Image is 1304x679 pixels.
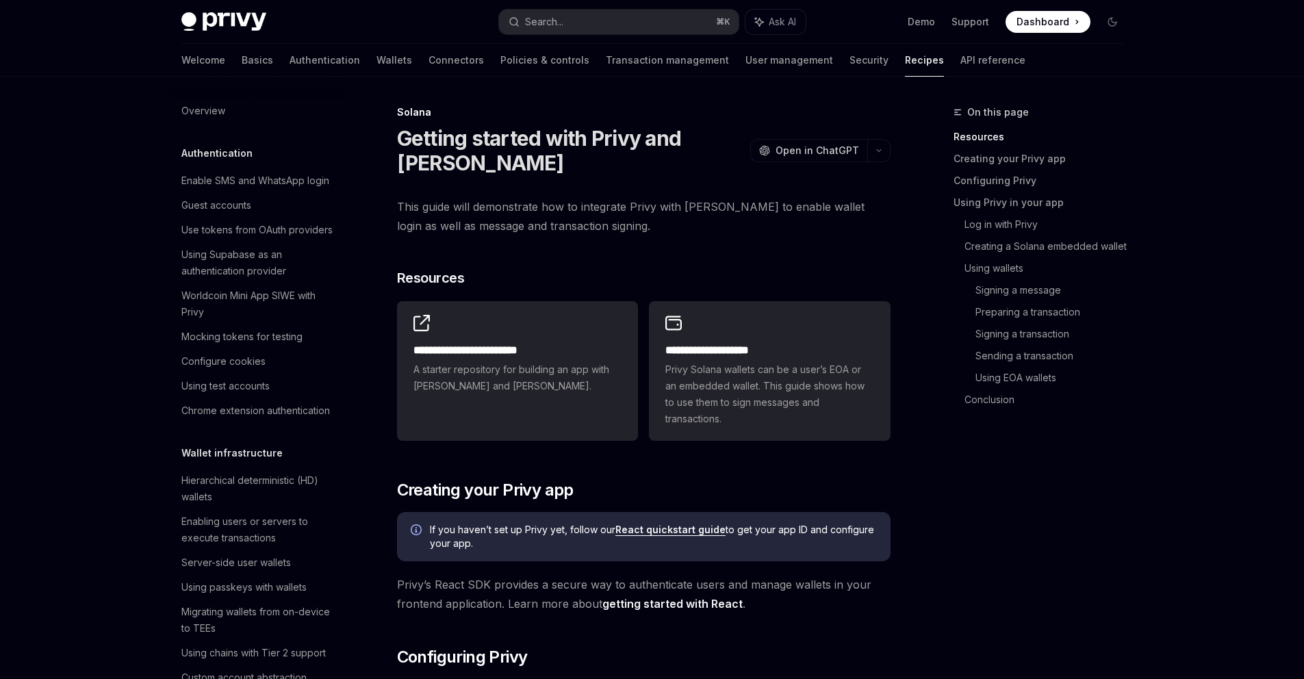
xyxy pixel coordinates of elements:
a: Connectors [429,44,484,77]
span: This guide will demonstrate how to integrate Privy with [PERSON_NAME] to enable wallet login as w... [397,197,891,235]
span: Privy’s React SDK provides a secure way to authenticate users and manage wallets in your frontend... [397,575,891,613]
div: Chrome extension authentication [181,402,330,419]
h5: Wallet infrastructure [181,445,283,461]
a: Enable SMS and WhatsApp login [170,168,346,193]
a: getting started with React [602,597,743,611]
div: Use tokens from OAuth providers [181,222,333,238]
div: Configure cookies [181,353,266,370]
a: Using passkeys with wallets [170,575,346,600]
span: A starter repository for building an app with [PERSON_NAME] and [PERSON_NAME]. [413,361,622,394]
div: Using Supabase as an authentication provider [181,246,337,279]
a: Welcome [181,44,225,77]
a: Recipes [905,44,944,77]
h5: Authentication [181,145,253,162]
span: Open in ChatGPT [776,144,859,157]
div: Worldcoin Mini App SIWE with Privy [181,287,337,320]
button: Open in ChatGPT [750,139,867,162]
a: Policies & controls [500,44,589,77]
div: Using chains with Tier 2 support [181,645,326,661]
span: Ask AI [769,15,796,29]
a: Conclusion [964,389,1134,411]
a: Using test accounts [170,374,346,398]
a: Wallets [376,44,412,77]
span: On this page [967,104,1029,120]
a: User management [745,44,833,77]
div: Hierarchical deterministic (HD) wallets [181,472,337,505]
a: Using Supabase as an authentication provider [170,242,346,283]
a: Using EOA wallets [975,367,1134,389]
a: Configure cookies [170,349,346,374]
button: Ask AI [745,10,806,34]
a: **** **** **** *****Privy Solana wallets can be a user’s EOA or an embedded wallet. This guide sh... [649,301,890,441]
a: Dashboard [1006,11,1090,33]
a: API reference [960,44,1025,77]
button: Toggle dark mode [1101,11,1123,33]
div: Enable SMS and WhatsApp login [181,172,329,189]
a: Server-side user wallets [170,550,346,575]
a: Overview [170,99,346,123]
a: Hierarchical deterministic (HD) wallets [170,468,346,509]
a: Sending a transaction [975,345,1134,367]
button: Search...⌘K [499,10,739,34]
span: Privy Solana wallets can be a user’s EOA or an embedded wallet. This guide shows how to use them ... [665,361,873,427]
a: Guest accounts [170,193,346,218]
a: Configuring Privy [954,170,1134,192]
a: Support [951,15,989,29]
a: Mocking tokens for testing [170,324,346,349]
a: React quickstart guide [615,524,726,536]
h1: Getting started with Privy and [PERSON_NAME] [397,126,745,175]
a: Creating your Privy app [954,148,1134,170]
img: dark logo [181,12,266,31]
a: Use tokens from OAuth providers [170,218,346,242]
span: If you haven’t set up Privy yet, follow our to get your app ID and configure your app. [430,523,877,550]
a: Chrome extension authentication [170,398,346,423]
div: Guest accounts [181,197,251,214]
div: Mocking tokens for testing [181,329,303,345]
a: Worldcoin Mini App SIWE with Privy [170,283,346,324]
a: Preparing a transaction [975,301,1134,323]
span: ⌘ K [716,16,730,27]
span: Creating your Privy app [397,479,574,501]
div: Solana [397,105,891,119]
a: Demo [908,15,935,29]
a: Creating a Solana embedded wallet [964,235,1134,257]
a: Resources [954,126,1134,148]
a: Using wallets [964,257,1134,279]
div: Using test accounts [181,378,270,394]
div: Migrating wallets from on-device to TEEs [181,604,337,637]
div: Search... [525,14,563,30]
a: Enabling users or servers to execute transactions [170,509,346,550]
div: Server-side user wallets [181,554,291,571]
a: Basics [242,44,273,77]
span: Configuring Privy [397,646,528,668]
a: Security [849,44,888,77]
a: Signing a message [975,279,1134,301]
div: Enabling users or servers to execute transactions [181,513,337,546]
span: Resources [397,268,465,287]
a: Log in with Privy [964,214,1134,235]
a: Migrating wallets from on-device to TEEs [170,600,346,641]
span: Dashboard [1017,15,1069,29]
div: Overview [181,103,225,119]
a: Authentication [290,44,360,77]
a: Using Privy in your app [954,192,1134,214]
a: Transaction management [606,44,729,77]
a: Signing a transaction [975,323,1134,345]
svg: Info [411,524,424,538]
a: Using chains with Tier 2 support [170,641,346,665]
div: Using passkeys with wallets [181,579,307,595]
